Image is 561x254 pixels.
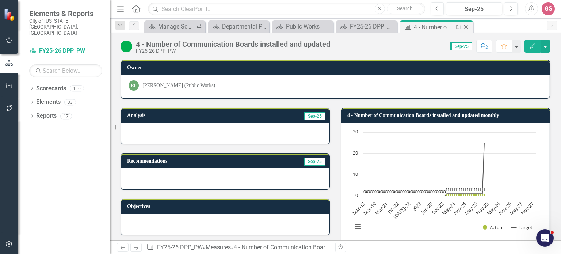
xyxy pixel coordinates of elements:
[146,22,194,31] a: Manage Scorecards
[476,194,478,196] path: May-25, 1. Actual.
[304,112,325,120] span: Sep-25
[363,189,366,194] text: 0
[454,194,455,196] path: May-24, 1. Actual.
[444,189,446,194] text: 0
[461,194,463,196] path: Sep-24, 1. Actual.
[520,201,535,216] text: Nov-27
[353,222,363,232] button: View chart menu, Chart
[459,194,461,196] path: Aug-24, 1. Actual.
[431,189,433,194] text: 0
[430,201,445,216] text: Dec-23
[472,187,474,192] text: 1
[29,18,102,36] small: City of [US_STATE][GEOGRAPHIC_DATA], [GEOGRAPHIC_DATA]
[511,224,533,231] button: Show Target
[446,194,448,196] path: Jan-24, 1. Actual.
[353,149,358,156] text: 20
[374,189,377,194] text: 0
[448,194,450,196] path: Feb-24, 1. Actual.
[353,128,358,135] text: 30
[440,200,457,216] text: May-24
[391,189,393,194] text: 0
[446,187,448,192] text: 1
[234,244,389,251] div: 4 - Number of Communication Boards installed and updated
[397,5,413,11] span: Search
[432,189,435,194] text: 0
[64,99,76,105] div: 33
[127,65,546,70] h3: Owner
[461,187,463,192] text: 1
[349,129,542,238] div: Chart. Highcharts interactive chart.
[392,201,411,220] text: [DATE]-22
[477,187,480,192] text: 1
[399,189,401,194] text: 0
[450,42,472,50] span: Sep-25
[542,2,555,15] button: GS
[429,189,431,194] text: 0
[286,22,331,31] div: Public Works
[453,187,455,192] text: 1
[406,189,408,194] text: 0
[476,187,478,192] text: 1
[36,84,66,93] a: Scorecards
[447,187,450,192] text: 1
[349,129,539,238] svg: Interactive chart
[338,22,395,31] a: FY25-26 DPP_PW
[414,23,453,32] div: 4 - Number of Communication Boards installed and updated
[451,187,453,192] text: 1
[464,187,466,192] text: 1
[484,194,485,196] path: Sep-25, 1. Actual.
[478,194,480,196] path: Jun-25, 1. Actual.
[457,187,459,192] text: 1
[469,194,470,196] path: Jan-25, 1. Actual.
[419,189,421,194] text: 0
[347,113,546,118] h3: 4 - Number of Communication Boards installed and updated monthly
[423,189,425,194] text: 0
[384,189,386,194] text: 0
[355,192,358,198] text: 0
[365,189,367,194] text: 0
[4,8,16,21] img: ClearPoint Strategy
[411,201,423,213] text: 2023
[380,189,382,194] text: 0
[36,112,57,120] a: Reports
[382,189,384,194] text: 0
[387,4,423,14] button: Search
[450,194,451,196] path: Mar-24, 1. Actual.
[386,201,400,215] text: Jan-22
[536,229,554,247] iframe: Intercom live chat
[362,201,378,216] text: Mar-19
[466,187,469,192] text: 1
[446,2,502,15] button: Sep-25
[414,189,416,194] text: 0
[508,201,524,216] text: May-27
[427,189,429,194] text: 0
[419,201,434,215] text: Jun-23
[421,189,423,194] text: 0
[434,189,436,194] text: 0
[442,189,444,194] text: 0
[497,201,512,216] text: Nov-26
[29,47,102,55] a: FY25-26 DPP_PW
[353,171,358,177] text: 10
[456,194,457,196] path: Jun-24, 1. Actual.
[401,189,403,194] text: 0
[142,82,215,89] div: [PERSON_NAME] (Public Works)
[206,244,231,251] a: Measures
[408,189,410,194] text: 0
[369,189,371,194] text: 0
[425,189,427,194] text: 0
[136,48,330,54] div: FY25-26 DPP_PW
[404,189,407,194] text: 0
[304,158,325,166] span: Sep-25
[483,187,485,192] text: 1
[474,187,476,192] text: 1
[376,189,378,194] text: 0
[397,189,399,194] text: 0
[210,22,267,31] a: Departmental Performance Plans - 3 Columns
[70,85,84,91] div: 116
[351,201,366,216] text: Mar-13
[465,194,466,196] path: Nov-24, 1. Actual.
[393,189,395,194] text: 0
[452,200,468,216] text: Nov-24
[485,201,501,216] text: May-26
